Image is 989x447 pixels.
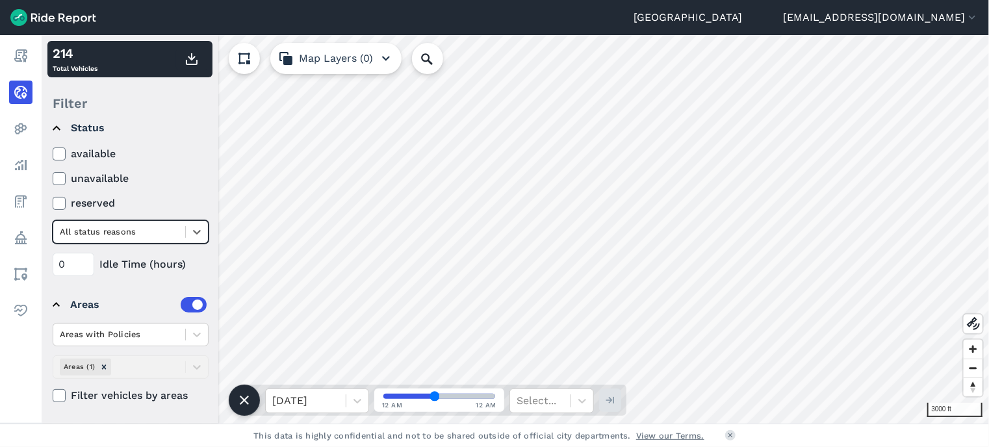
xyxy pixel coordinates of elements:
[9,81,32,104] a: Realtime
[9,262,32,286] a: Areas
[964,340,983,359] button: Zoom in
[53,146,209,162] label: available
[53,253,209,276] div: Idle Time (hours)
[9,226,32,249] a: Policy
[53,171,209,186] label: unavailable
[964,377,983,396] button: Reset bearing to north
[476,400,497,410] span: 12 AM
[382,400,403,410] span: 12 AM
[47,83,212,123] div: Filter
[636,429,704,442] a: View our Terms.
[964,359,983,377] button: Zoom out
[53,388,209,403] label: Filter vehicles by areas
[53,287,207,323] summary: Areas
[53,44,97,63] div: 214
[53,44,97,75] div: Total Vehicles
[9,299,32,322] a: Health
[634,10,742,25] a: [GEOGRAPHIC_DATA]
[9,117,32,140] a: Heatmaps
[70,297,207,313] div: Areas
[42,35,989,424] canvas: Map
[10,9,96,26] img: Ride Report
[53,196,209,211] label: reserved
[9,190,32,213] a: Fees
[412,43,464,74] input: Search Location or Vehicles
[9,153,32,177] a: Analyze
[9,44,32,68] a: Report
[927,403,983,417] div: 3000 ft
[783,10,979,25] button: [EMAIL_ADDRESS][DOMAIN_NAME]
[53,110,207,146] summary: Status
[270,43,402,74] button: Map Layers (0)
